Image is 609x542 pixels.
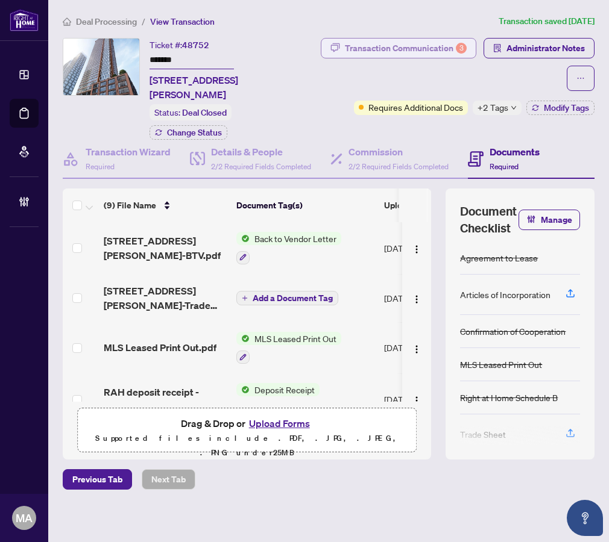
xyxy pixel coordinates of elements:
img: Logo [412,245,421,254]
span: [STREET_ADDRESS][PERSON_NAME] [150,73,300,102]
td: [DATE] [379,274,461,322]
span: Required [86,162,115,171]
button: Status IconDeposit Receipt [236,383,320,416]
span: Document Checklist [460,203,519,237]
button: Transaction Communication3 [321,38,476,58]
button: Logo [407,288,426,308]
th: (9) File Name [99,188,232,222]
img: Status Icon [236,383,250,396]
div: Articles of Incorporation [460,288,551,301]
button: Change Status [150,125,227,140]
li: / [142,14,145,28]
img: Logo [412,396,421,405]
div: Agreement to Lease [460,251,538,264]
img: IMG-C12152224_1.jpg [63,39,139,95]
span: Add a Document Tag [253,294,333,302]
td: [DATE] [379,373,461,425]
span: Change Status [167,128,222,137]
span: plus [242,295,248,301]
img: Logo [412,294,421,304]
div: MLS Leased Print Out [460,358,542,371]
th: Upload Date [379,188,461,222]
button: Modify Tags [526,101,595,115]
div: Confirmation of Cooperation [460,325,566,338]
button: Add a Document Tag [236,291,338,305]
div: Ticket #: [150,38,209,52]
span: MLS Leased Print Out [250,332,341,345]
span: Deal Closed [182,107,227,118]
span: Deal Processing [76,16,137,27]
h4: Transaction Wizard [86,145,171,159]
span: (9) File Name [104,199,156,212]
button: Next Tab [142,469,195,490]
span: Required [490,162,519,171]
h4: Documents [490,145,540,159]
th: Document Tag(s) [232,188,379,222]
div: 3 [456,43,467,54]
span: Requires Additional Docs [368,101,463,114]
button: Logo [407,238,426,258]
span: Modify Tags [544,104,589,112]
button: Status IconMLS Leased Print Out [236,332,341,364]
button: Manage [519,210,580,230]
h4: Commission [349,145,449,159]
button: Open asap [567,500,603,536]
img: Status Icon [236,332,250,345]
button: Logo [407,390,426,409]
button: Status IconBack to Vendor Letter [236,232,341,264]
td: [DATE] [379,322,461,374]
span: RAH deposit receipt - 2025-08-18T211425997.pdf [104,385,227,414]
button: Administrator Notes [484,38,595,58]
span: ellipsis [576,74,585,83]
p: Supported files include .PDF, .JPG, .JPEG, .PNG under 25 MB [85,431,409,460]
span: 2/2 Required Fields Completed [349,162,449,171]
h4: Details & People [211,145,311,159]
span: down [511,105,517,111]
img: logo [10,9,39,31]
button: Add a Document Tag [236,290,338,306]
div: Right at Home Schedule B [460,391,558,404]
img: Status Icon [236,232,250,245]
span: Deposit Receipt [250,383,320,396]
article: Transaction saved [DATE] [499,14,595,28]
span: Back to Vendor Letter [250,232,341,245]
span: [STREET_ADDRESS][PERSON_NAME]-Trade Sheet- [PERSON_NAME] to Review.pdf [104,284,227,313]
span: Upload Date [384,199,432,212]
span: solution [493,44,502,52]
span: Administrator Notes [506,39,585,58]
img: Logo [412,344,421,354]
span: Drag & Drop orUpload FormsSupported files include .PDF, .JPG, .JPEG, .PNG under25MB [78,408,416,467]
span: Drag & Drop or [181,416,314,431]
button: Upload Forms [245,416,314,431]
span: 2/2 Required Fields Completed [211,162,311,171]
span: 48752 [182,40,209,51]
span: Previous Tab [72,470,122,489]
button: Logo [407,338,426,357]
span: MA [16,509,33,526]
div: Transaction Communication [345,39,467,58]
span: MLS Leased Print Out.pdf [104,340,216,355]
span: +2 Tags [478,101,508,114]
td: [DATE] [379,222,461,274]
button: Previous Tab [63,469,132,490]
span: [STREET_ADDRESS][PERSON_NAME]-BTV.pdf [104,234,227,263]
span: home [63,17,71,26]
span: View Transaction [150,16,215,27]
div: Status: [150,104,232,120]
span: Manage [541,210,572,229]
